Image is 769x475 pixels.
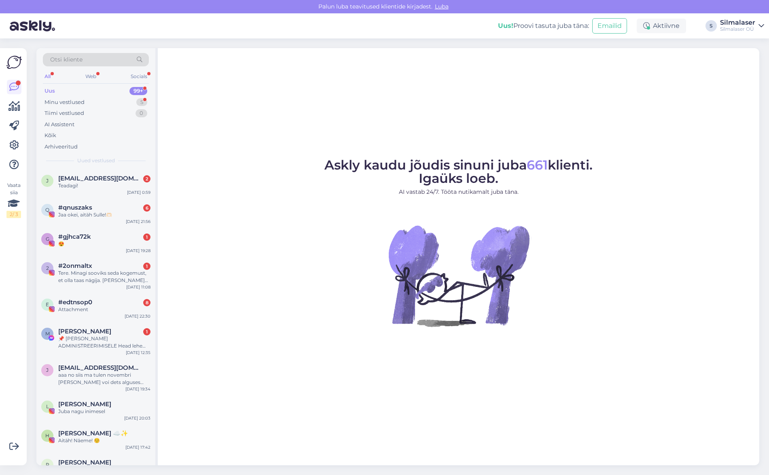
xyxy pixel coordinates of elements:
[126,350,150,356] div: [DATE] 12:35
[46,178,49,184] span: j
[77,157,115,164] span: Uued vestlused
[58,269,150,284] div: Tere. Minagi sooviks seda kogemust, et olla taas nägija. [PERSON_NAME] alates neljandast klassist...
[498,22,513,30] b: Uus!
[50,55,83,64] span: Otsi kliente
[46,265,49,271] span: 2
[126,284,150,290] div: [DATE] 11:08
[46,236,49,242] span: g
[124,415,150,421] div: [DATE] 20:03
[58,211,150,218] div: Jaa okei, aitäh Sulle!🫶🏻
[386,203,532,348] img: No Chat active
[143,299,150,306] div: 8
[527,157,548,173] span: 661
[58,182,150,189] div: Teadagi!
[136,109,147,117] div: 0
[46,301,49,307] span: e
[6,182,21,218] div: Vaata siia
[58,371,150,386] div: aaa no siis ma tulen novembri [PERSON_NAME] voi dets alguses uuringule ja m2rtsis opile kui silm ...
[44,143,78,151] div: Arhiveeritud
[705,20,717,32] div: S
[44,109,84,117] div: Tiimi vestlused
[58,408,150,415] div: Juba nagu inimesel
[143,175,150,182] div: 2
[58,459,111,466] span: pauline lotta
[720,19,755,26] div: Silmalaser
[58,328,111,335] span: Martin Eggers
[58,175,142,182] span: jomresa@gmail.com
[58,437,150,444] div: Aitäh! Näeme! ☺️
[126,218,150,225] div: [DATE] 21:56
[58,240,150,248] div: 😍
[58,364,142,371] span: jasmine.mahov@gmail.com
[58,262,92,269] span: #2onmaltx
[143,204,150,212] div: 6
[58,233,91,240] span: #gjhca72k
[44,98,85,106] div: Minu vestlused
[143,263,150,270] div: 1
[46,403,49,409] span: L
[432,3,451,10] span: Luba
[126,248,150,254] div: [DATE] 19:28
[129,87,147,95] div: 99+
[58,430,128,437] span: helen ☁️✨
[637,19,686,33] div: Aktiivne
[58,401,111,408] span: Lisabet Loigu
[45,207,49,213] span: q
[58,204,92,211] span: #qnuszaks
[143,328,150,335] div: 1
[720,26,755,32] div: Silmalaser OÜ
[45,433,49,439] span: h
[45,331,50,337] span: M
[125,313,150,319] div: [DATE] 22:30
[324,188,593,196] p: AI vastab 24/7. Tööta nutikamalt juba täna.
[46,367,49,373] span: j
[46,462,49,468] span: p
[125,444,150,450] div: [DATE] 17:42
[6,211,21,218] div: 2 / 3
[720,19,764,32] a: SilmalaserSilmalaser OÜ
[127,189,150,195] div: [DATE] 0:59
[125,386,150,392] div: [DATE] 19:34
[58,299,92,306] span: #edtnsop0
[44,87,55,95] div: Uus
[58,306,150,313] div: Attachment
[324,157,593,186] span: Askly kaudu jõudis sinuni juba klienti. Igaüks loeb.
[58,335,150,350] div: 📌 [PERSON_NAME] ADMINISTREERIMISELE Head lehe administraatorid Regulaarse ülevaatuse ja hindamise...
[43,71,52,82] div: All
[84,71,98,82] div: Web
[44,131,56,140] div: Kõik
[143,233,150,241] div: 1
[136,98,147,106] div: 5
[6,55,22,70] img: Askly Logo
[129,71,149,82] div: Socials
[498,21,589,31] div: Proovi tasuta juba täna:
[44,121,74,129] div: AI Assistent
[592,18,627,34] button: Emailid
